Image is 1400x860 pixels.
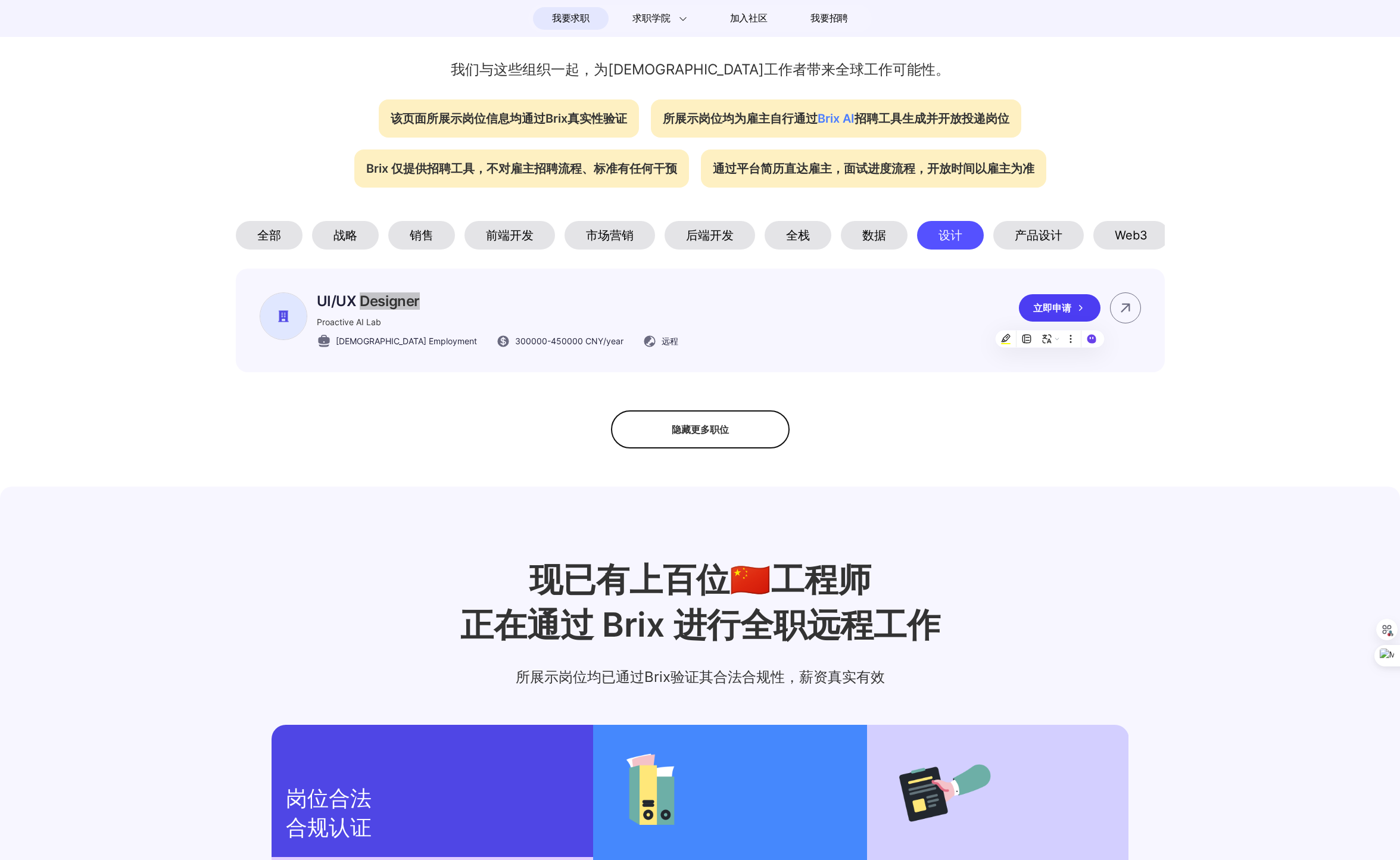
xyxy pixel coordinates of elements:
span: 我要招聘 [810,11,848,26]
span: 加入社区 [730,9,768,28]
p: UI/UX Designer [317,292,678,310]
span: 300000 - 450000 CNY /year [515,335,623,347]
div: 后端开发 [665,221,755,250]
span: [DEMOGRAPHIC_DATA] Employment [336,335,477,347]
span: Brix AI [818,111,855,126]
span: 远程 [662,335,678,347]
div: 市场营销 [565,221,655,250]
div: 该页面所展示岗位信息均通过Brix真实性验证 [379,99,639,138]
div: 通过平台简历直达雇主，面试进度流程，开放时间以雇主为准 [701,149,1046,188]
div: 战略 [312,221,379,250]
div: 设计 [917,221,984,250]
span: Proactive AI Lab [317,317,381,327]
div: 隐藏更多职位 [611,410,790,448]
a: 立即申请 [1019,294,1110,322]
div: 全部 [236,221,303,250]
p: 岗位合法 合规认证 [286,784,579,843]
div: 所展示岗位均为雇主自行通过 招聘工具生成并开放投递岗位 [651,99,1021,138]
div: 数据 [841,221,908,250]
span: 我要求职 [552,9,590,28]
div: 全栈 [765,221,831,250]
div: 立即申请 [1019,294,1100,322]
div: 前端开发 [464,221,555,250]
div: 销售 [388,221,455,250]
div: 产品设计 [993,221,1084,250]
span: 求职学院 [632,11,670,26]
div: Web3 [1093,221,1169,250]
div: Brix 仅提供招聘工具，不对雇主招聘流程、标准有任何干预 [354,149,689,188]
